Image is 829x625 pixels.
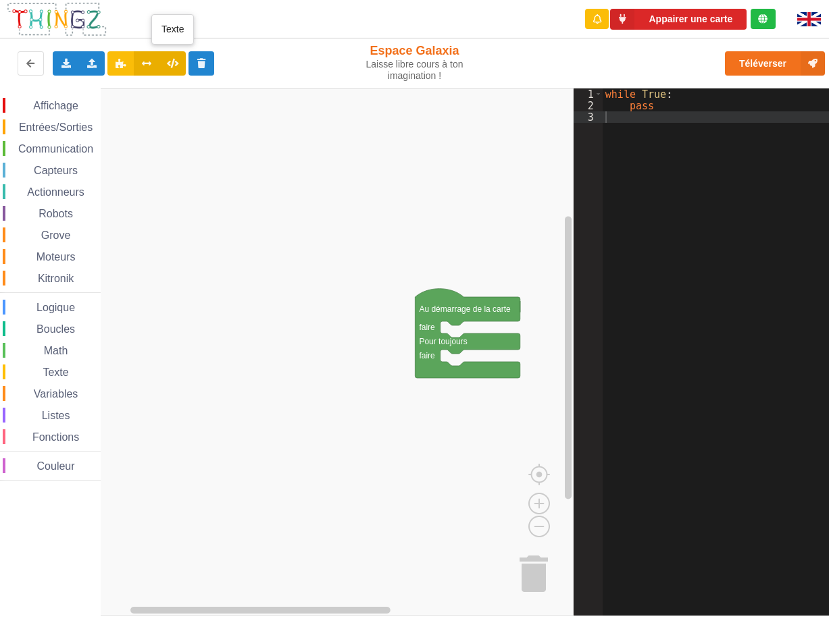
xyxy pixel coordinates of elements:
span: Entrées/Sorties [17,121,95,133]
text: faire [419,323,435,332]
span: Robots [36,208,75,219]
span: Boucles [34,323,77,335]
button: Téléverser [725,51,825,76]
span: Texte [41,366,70,378]
span: Couleur [35,460,77,472]
button: Appairer une carte [610,9,747,30]
span: Grove [39,229,73,241]
span: Communication [16,143,95,155]
div: 1 [574,88,603,100]
img: gb.png [797,12,821,26]
text: Au démarrage de la carte [419,304,511,314]
span: Logique [34,302,77,313]
div: 3 [574,111,603,123]
span: Capteurs [32,165,80,176]
div: Laisse libre cours à ton imagination ! [345,59,484,82]
span: Actionneurs [25,186,86,198]
span: Kitronik [36,273,76,284]
div: Espace Galaxia [345,43,484,82]
span: Moteurs [34,251,78,263]
div: Texte [151,14,194,45]
span: Affichage [31,100,80,111]
div: Tu es connecté au serveur de création de Thingz [751,9,776,29]
div: 2 [574,100,603,111]
span: Fonctions [30,431,81,443]
img: thingz_logo.png [6,1,107,37]
span: Variables [32,388,80,400]
span: Listes [40,410,72,421]
text: Pour toujours [419,337,467,346]
span: Math [42,345,70,356]
text: faire [419,351,435,360]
